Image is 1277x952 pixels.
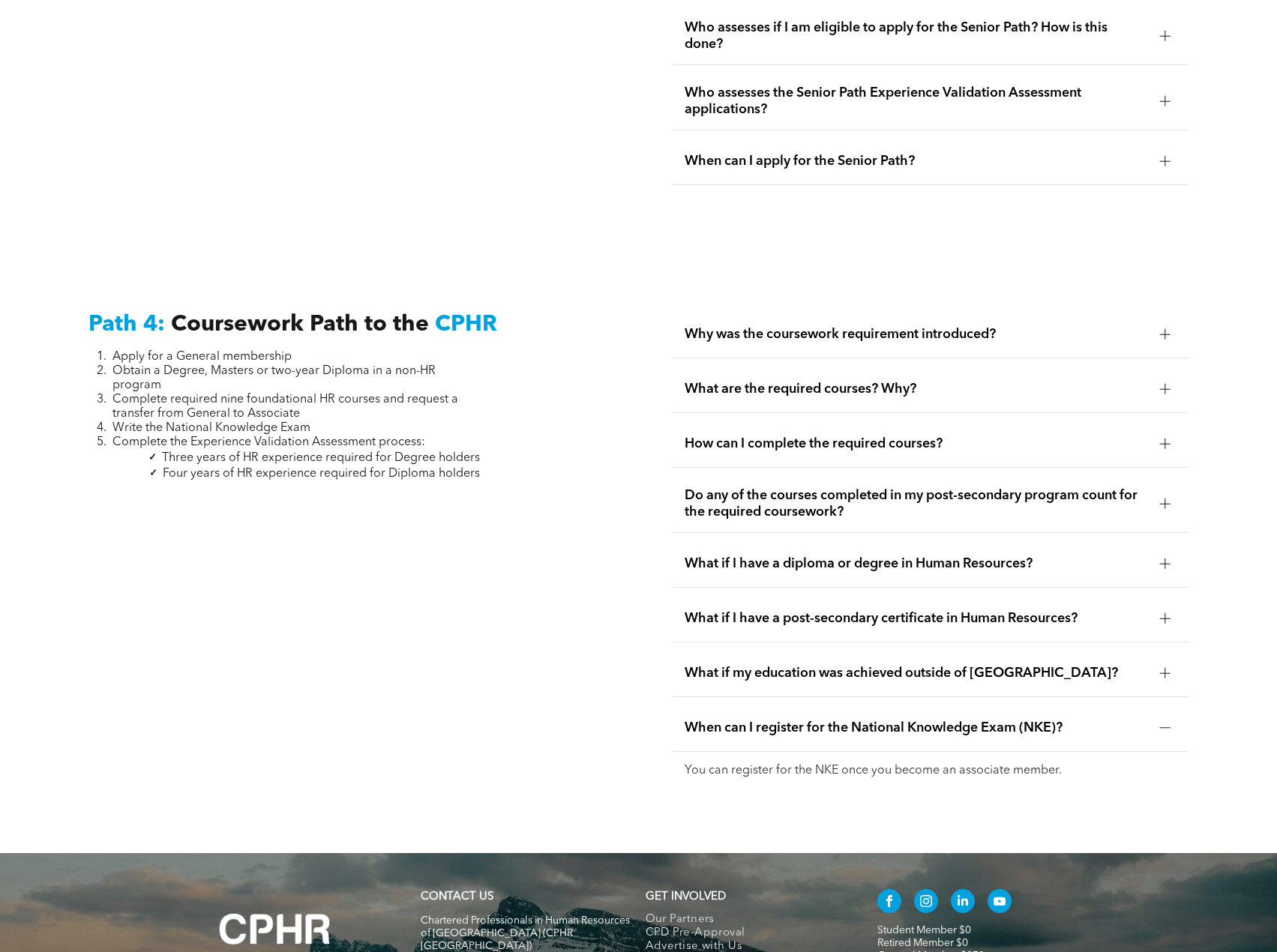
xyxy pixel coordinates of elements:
span: Do any of the courses completed in my post-secondary program count for the required coursework? [685,487,1147,520]
span: Write the National Knowledge Exam [112,422,310,434]
span: What are the required courses? Why? [685,381,1147,397]
a: linkedin [951,889,975,917]
p: You can register for the NKE once you become an associate member. [685,764,1176,778]
a: facebook [877,889,901,917]
span: Complete the Experience Validation Assessment process: [112,436,425,448]
span: Three years of HR experience required for Degree holders [162,452,480,464]
span: Complete required nine foundational HR courses and request a transfer from General to Associate [112,394,458,420]
span: Four years of HR experience required for Diploma holders [163,468,480,480]
a: youtube [988,889,1012,917]
a: instagram [914,889,938,917]
span: What if I have a post-secondary certificate in Human Resources? [685,610,1147,627]
a: Student Member $0 [877,925,971,936]
span: Path 4: [88,313,165,336]
span: When can I register for the National Knowledge Exam (NKE)? [685,720,1147,736]
span: Why was the coursework requirement introduced? [685,326,1147,343]
span: Chartered Professionals in Human Resources of [GEOGRAPHIC_DATA] (CPHR [GEOGRAPHIC_DATA]) [421,915,630,951]
span: What if I have a diploma or degree in Human Resources? [685,555,1147,572]
span: How can I complete the required courses? [685,436,1147,452]
span: When can I apply for the Senior Path? [685,153,1147,169]
a: CONTACT US [421,891,493,903]
a: Retired Member $0 [877,938,968,948]
span: Apply for a General membership [112,351,292,363]
a: CPD Pre-Approval [646,927,846,940]
span: CPHR [435,313,497,336]
span: Coursework Path to the [171,313,429,336]
a: Our Partners [646,913,846,927]
span: Who assesses the Senior Path Experience Validation Assessment applications? [685,85,1147,118]
span: Who assesses if I am eligible to apply for the Senior Path? How is this done? [685,19,1147,52]
span: GET INVOLVED [646,891,726,903]
span: What if my education was achieved outside of [GEOGRAPHIC_DATA]? [685,665,1147,681]
span: Obtain a Degree, Masters or two-year Diploma in a non-HR program [112,365,436,391]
